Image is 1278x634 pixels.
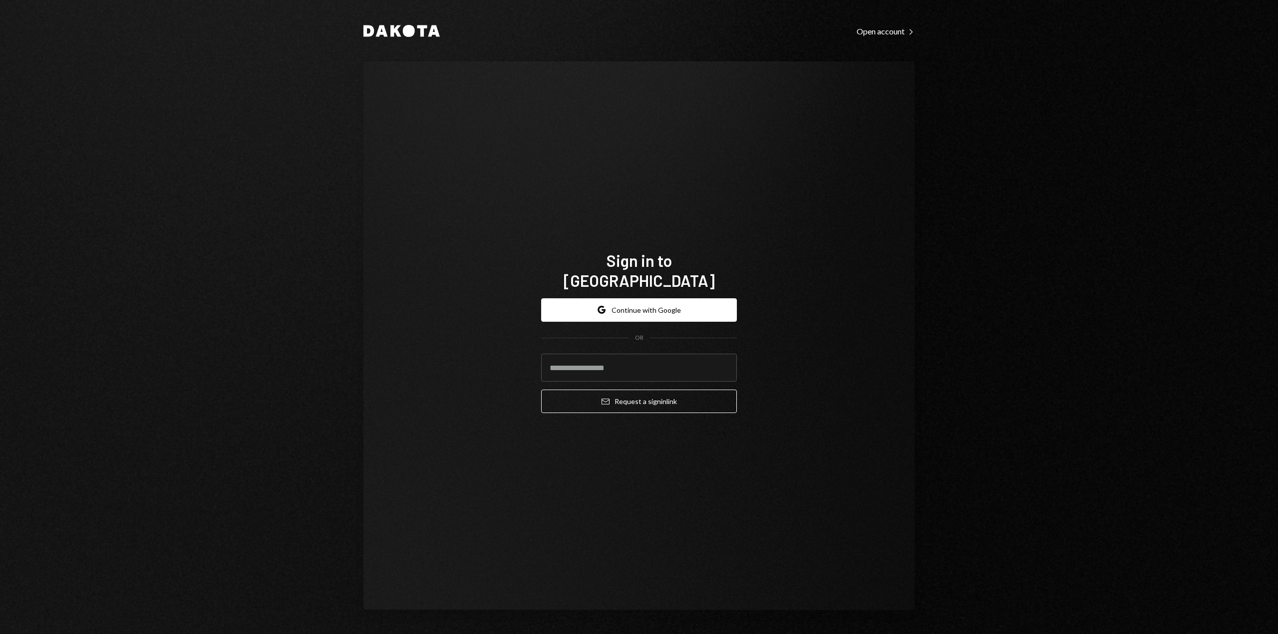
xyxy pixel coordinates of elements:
[857,25,915,36] a: Open account
[857,26,915,36] div: Open account
[541,250,737,290] h1: Sign in to [GEOGRAPHIC_DATA]
[635,334,643,342] div: OR
[541,390,737,413] button: Request a signinlink
[541,298,737,322] button: Continue with Google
